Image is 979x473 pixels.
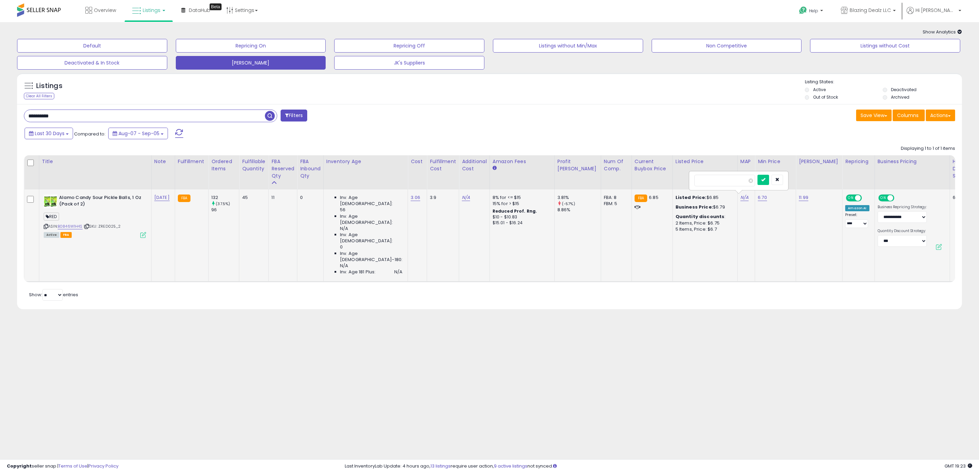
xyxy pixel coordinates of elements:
div: 0 [300,195,318,201]
div: Clear All Filters [24,93,54,99]
span: OFF [893,195,904,201]
b: Business Price: [676,204,713,210]
div: 11 [271,195,292,201]
div: $15.01 - $16.24 [493,220,549,226]
a: B0846W1H4S [58,224,83,229]
button: Last 30 Days [25,128,73,139]
a: Help [794,1,830,22]
b: Reduced Prof. Rng. [493,208,537,214]
a: N/A [462,194,470,201]
div: Min Price [758,158,793,165]
span: Inv. Age [DEMOGRAPHIC_DATA]-180: [340,250,402,263]
button: Actions [926,110,955,121]
span: Show Analytics [923,29,962,35]
a: 3.06 [411,194,420,201]
b: Alamo Candy Sour Pickle Balls, 1 Oz (Pack of 2) [59,195,142,209]
span: FBA [60,232,72,238]
div: Repricing [845,158,871,165]
small: FBA [178,195,190,202]
span: N/A [394,269,402,275]
span: Overview [94,7,116,14]
small: Amazon Fees. [493,165,497,171]
span: Inv. Age [DEMOGRAPHIC_DATA]: [340,232,402,244]
div: FBM: 5 [604,201,626,207]
span: Inv. Age [DEMOGRAPHIC_DATA]: [340,213,402,226]
div: Inventory Age [326,158,405,165]
button: JK's Suppliers [334,56,484,70]
span: Aug-07 - Sep-05 [118,130,159,137]
span: Listings [143,7,160,14]
button: Aug-07 - Sep-05 [108,128,168,139]
div: MAP [740,158,752,165]
div: Cost [411,158,424,165]
span: | SKU: ZRED025_2 [84,224,121,229]
span: Blazing Dealz LLC [850,7,891,14]
div: FBA: 8 [604,195,626,201]
b: Listed Price: [676,194,707,201]
a: 11.99 [799,194,808,201]
div: Note [154,158,172,165]
div: 132 [211,195,239,201]
small: (-57%) [562,201,575,206]
div: Tooltip anchor [210,3,222,10]
span: Hi [PERSON_NAME] [916,7,956,14]
h5: Listings [36,81,62,91]
a: N/A [740,194,749,201]
span: Inv. Age 181 Plus: [340,269,376,275]
label: Business Repricing Strategy: [878,205,927,210]
span: ON [847,195,855,201]
div: Historical Days Of Supply [953,158,978,180]
label: Deactivated [891,87,917,92]
div: Preset: [845,213,869,228]
span: Show: entries [29,291,78,298]
div: 5 Items, Price: $6.7 [676,226,732,232]
div: [PERSON_NAME] [799,158,839,165]
div: $6.79 [676,204,732,210]
button: Repricing Off [334,39,484,53]
div: Current Buybox Price [635,158,670,172]
span: 56 [340,207,345,213]
img: 51kWr2qhM6L._SL40_.jpg [44,195,57,208]
div: Displaying 1 to 1 of 1 items [901,145,955,152]
div: $6.85 [676,195,732,201]
div: Profit [PERSON_NAME] [557,158,598,172]
div: Additional Cost [462,158,487,172]
span: Compared to: [74,131,105,137]
button: [PERSON_NAME] [176,56,326,70]
button: Listings without Min/Max [493,39,643,53]
div: $10 - $10.83 [493,214,549,220]
div: 3.81% [557,195,601,201]
i: Get Help [799,6,807,15]
span: Last 30 Days [35,130,65,137]
div: FBA inbound Qty [300,158,321,180]
div: Listed Price [676,158,735,165]
span: DataHub [189,7,210,14]
button: Columns [893,110,925,121]
div: Fulfillment Cost [430,158,456,172]
label: Quantity Discount Strategy: [878,229,927,233]
div: Num of Comp. [604,158,629,172]
div: Business Pricing [878,158,947,165]
span: N/A [340,263,348,269]
div: 8.86% [557,207,601,213]
div: : [676,214,732,220]
div: 45 [242,195,263,201]
div: 8% for <= $15 [493,195,549,201]
div: Fulfillable Quantity [242,158,266,172]
a: [DATE] [154,194,170,201]
button: Deactivated & In Stock [17,56,167,70]
span: ON [879,195,888,201]
button: Listings without Cost [810,39,960,53]
label: Archived [891,94,909,100]
button: Default [17,39,167,53]
button: Filters [281,110,307,121]
a: 6.70 [758,194,767,201]
span: RED [44,213,59,220]
div: Title [42,158,148,165]
small: FBA [635,195,647,202]
button: Repricing On [176,39,326,53]
p: Listing States: [805,79,962,85]
div: ASIN: [44,195,146,237]
span: Help [809,8,818,14]
b: Quantity discounts [676,213,725,220]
